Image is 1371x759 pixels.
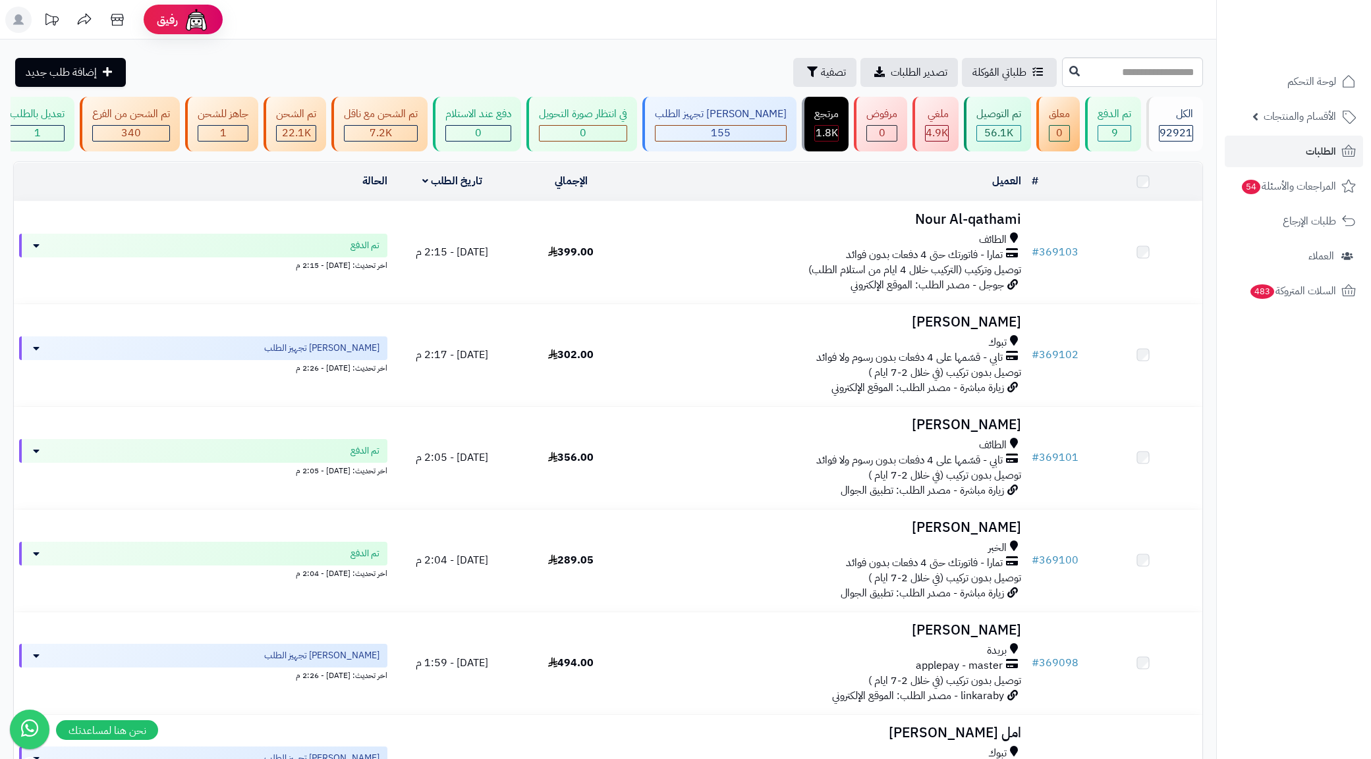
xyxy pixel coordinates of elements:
div: تم الدفع [1098,107,1131,122]
a: #369098 [1032,655,1078,671]
div: تعديل بالطلب [10,107,65,122]
a: تاريخ الطلب [422,173,482,189]
span: زيارة مباشرة - مصدر الطلب: تطبيق الجوال [841,585,1004,601]
span: رفيق [157,12,178,28]
span: العملاء [1308,247,1334,265]
span: تابي - قسّمها على 4 دفعات بدون رسوم ولا فوائد [816,350,1003,365]
h3: Nour Al-qathami [636,212,1021,227]
a: السلات المتروكة483 [1225,275,1363,307]
span: توصيل وتركيب (التركيب خلال 4 ايام من استلام الطلب) [808,262,1021,278]
a: تصدير الطلبات [860,58,958,87]
span: تم الدفع [350,239,379,252]
span: 302.00 [548,347,594,363]
a: # [1032,173,1038,189]
a: إضافة طلب جديد [15,58,126,87]
a: تم الدفع 9 [1082,97,1144,151]
span: [DATE] - 2:04 م [416,552,488,568]
span: بريدة [987,643,1007,658]
span: 155 [711,125,731,141]
div: 4921 [926,126,948,141]
span: 1 [220,125,227,141]
span: 0 [475,125,482,141]
img: ai-face.png [183,7,210,33]
span: # [1032,552,1039,568]
span: زيارة مباشرة - مصدر الطلب: تطبيق الجوال [841,483,1004,498]
div: اخر تحديث: [DATE] - 2:05 م [19,463,387,477]
span: 0 [879,125,885,141]
div: الكل [1159,107,1193,122]
span: تمارا - فاتورتك حتى 4 دفعات بدون فوائد [846,556,1003,571]
a: الإجمالي [555,173,588,189]
h3: امل [PERSON_NAME] [636,725,1021,741]
span: linkaraby - مصدر الطلب: الموقع الإلكتروني [832,688,1004,704]
span: تمارا - فاتورتك حتى 4 دفعات بدون فوائد [846,248,1003,263]
h3: [PERSON_NAME] [636,520,1021,535]
div: 0 [867,126,897,141]
span: توصيل بدون تركيب (في خلال 2-7 ايام ) [868,467,1021,483]
a: #369100 [1032,552,1078,568]
a: تم الشحن 22.1K [261,97,329,151]
span: # [1032,347,1039,363]
a: العميل [992,173,1021,189]
h3: [PERSON_NAME] [636,623,1021,638]
span: 9 [1111,125,1118,141]
span: المراجعات والأسئلة [1241,177,1336,196]
span: 399.00 [548,244,594,260]
span: الخبر [988,540,1007,556]
a: الطلبات [1225,136,1363,167]
span: 54 [1242,180,1260,194]
span: 483 [1250,284,1274,299]
a: تحديثات المنصة [35,7,68,36]
a: العملاء [1225,240,1363,272]
div: 7223 [345,126,417,141]
span: تابي - قسّمها على 4 دفعات بدون رسوم ولا فوائد [816,453,1003,468]
a: مرتجع 1.8K [799,97,851,151]
a: تم التوصيل 56.1K [961,97,1034,151]
span: # [1032,450,1039,465]
div: 340 [93,126,169,141]
div: 1765 [815,126,838,141]
span: طلبات الإرجاع [1283,212,1336,230]
div: ملغي [925,107,949,122]
span: 0 [580,125,586,141]
span: # [1032,244,1039,260]
div: مرتجع [814,107,839,122]
span: 0 [1056,125,1063,141]
a: طلباتي المُوكلة [962,58,1057,87]
div: 56068 [977,126,1021,141]
span: applepay - master [916,658,1003,673]
span: [DATE] - 1:59 م [416,655,488,671]
div: 0 [1049,126,1069,141]
div: [PERSON_NAME] تجهيز الطلب [655,107,787,122]
h3: [PERSON_NAME] [636,417,1021,432]
a: #369101 [1032,450,1078,465]
span: 289.05 [548,552,594,568]
span: 22.1K [282,125,311,141]
span: السلات المتروكة [1249,282,1336,300]
span: 494.00 [548,655,594,671]
a: تم الشحن مع ناقل 7.2K [329,97,430,151]
div: تم الشحن مع ناقل [344,107,418,122]
div: تم الشحن [276,107,316,122]
span: 1 [34,125,41,141]
button: تصفية [793,58,856,87]
span: جوجل - مصدر الطلب: الموقع الإلكتروني [851,277,1004,293]
span: الطائف [979,438,1007,453]
span: إضافة طلب جديد [26,65,97,80]
div: تم التوصيل [976,107,1021,122]
div: تم الشحن من الفرع [92,107,170,122]
span: زيارة مباشرة - مصدر الطلب: الموقع الإلكتروني [831,380,1004,396]
span: توصيل بدون تركيب (في خلال 2-7 ايام ) [868,365,1021,380]
div: مرفوض [866,107,897,122]
a: ملغي 4.9K [910,97,961,151]
div: اخر تحديث: [DATE] - 2:26 م [19,667,387,681]
a: [PERSON_NAME] تجهيز الطلب 155 [640,97,799,151]
a: دفع عند الاستلام 0 [430,97,524,151]
div: 9 [1098,126,1131,141]
div: 1 [11,126,64,141]
span: توصيل بدون تركيب (في خلال 2-7 ايام ) [868,570,1021,586]
a: في انتظار صورة التحويل 0 [524,97,640,151]
div: 1 [198,126,248,141]
div: 22051 [277,126,316,141]
span: تصدير الطلبات [891,65,947,80]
